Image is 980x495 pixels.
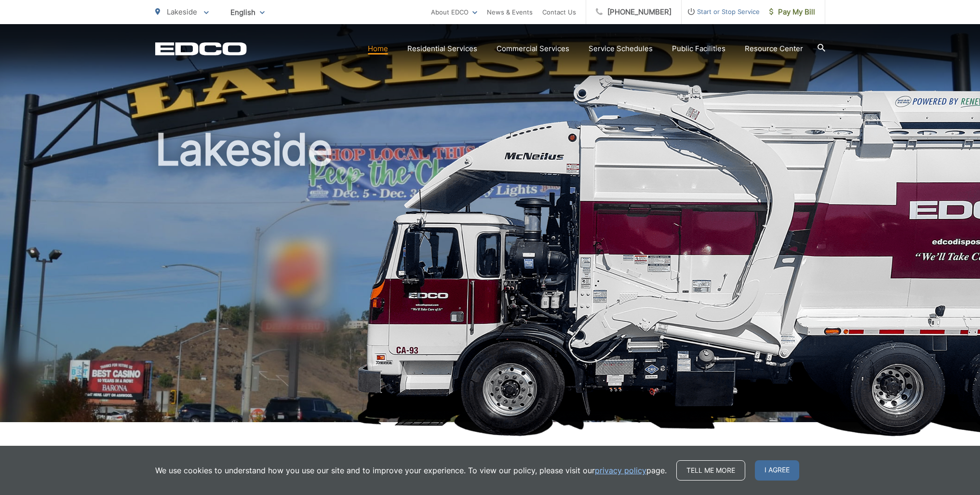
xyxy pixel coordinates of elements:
[155,42,247,55] a: EDCD logo. Return to the homepage.
[672,43,725,55] a: Public Facilities
[595,465,646,476] a: privacy policy
[368,43,388,55] a: Home
[497,43,569,55] a: Commercial Services
[755,460,799,481] span: I agree
[676,460,745,481] a: Tell me more
[431,6,477,18] a: About EDCO
[769,6,815,18] span: Pay My Bill
[407,43,477,55] a: Residential Services
[155,125,825,431] h1: Lakeside
[155,465,667,476] p: We use cookies to understand how you use our site and to improve your experience. To view our pol...
[542,6,576,18] a: Contact Us
[487,6,533,18] a: News & Events
[167,7,197,16] span: Lakeside
[223,4,272,21] span: English
[589,43,653,55] a: Service Schedules
[745,43,803,55] a: Resource Center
